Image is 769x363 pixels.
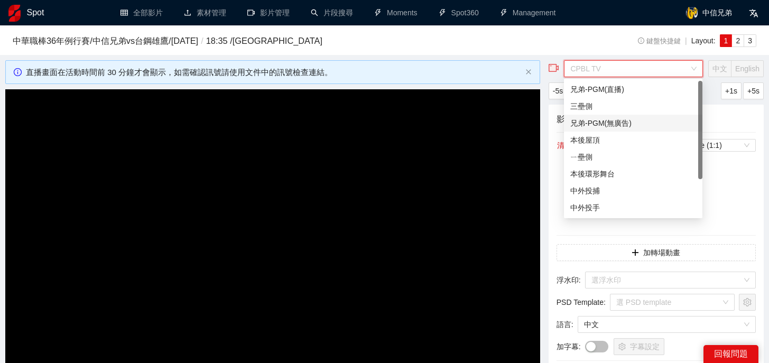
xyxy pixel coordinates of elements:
[725,85,737,97] span: +1s
[638,38,681,45] span: 鍵盤快捷鍵
[198,36,206,45] span: /
[121,8,163,17] a: table全部影片
[247,8,290,17] a: video-camera影片管理
[13,34,582,48] h3: 中華職棒36年例行賽 / 中信兄弟 vs 台鋼雄鷹 / [DATE] 18:35 / [GEOGRAPHIC_DATA]
[570,185,696,197] div: 中外投捕
[557,341,581,352] span: 加字幕 :
[557,296,606,308] span: PSD Template :
[570,202,696,213] div: 中外投手
[584,317,749,332] span: 中文
[743,82,764,99] button: +5s
[184,8,226,17] a: upload素材管理
[614,338,664,355] button: setting字幕設定
[570,134,696,146] div: 本後屋頂
[14,68,22,76] span: info-circle
[557,319,573,330] span: 語言 :
[525,69,532,76] button: close
[724,36,728,45] span: 1
[549,63,559,73] span: video-camera
[735,64,759,73] span: English
[747,85,759,97] span: +5s
[681,139,752,151] span: Square (1:1)
[685,6,698,19] img: avatar
[632,249,639,257] span: plus
[691,36,716,45] span: Layout:
[557,244,756,261] button: plus加轉場動畫
[570,61,697,77] span: CPBL TV
[638,38,645,44] span: info-circle
[739,294,756,311] button: setting
[553,85,563,97] span: -5s
[557,113,756,126] h4: 影片剪輯區
[570,168,696,180] div: 本後環形舞台
[549,82,567,99] button: -5s
[703,345,758,363] div: 回報問題
[26,66,521,79] div: 直播畫面在活動時間前 30 分鐘才會顯示，如需確認訊號請使用文件中的訊號檢查連結。
[570,117,696,129] div: 兄弟-PGM(無廣告)
[570,151,696,163] div: ㄧ壘側
[557,139,572,152] button: 清除
[8,5,21,22] img: logo
[561,204,752,216] div: 無此資料
[374,8,418,17] a: thunderboltMoments
[721,82,742,99] button: +1s
[748,36,752,45] span: 3
[570,83,696,95] div: 兄弟-PGM(直播)
[712,64,727,73] span: 中文
[736,36,740,45] span: 2
[570,100,696,112] div: 三壘側
[557,274,581,286] span: 浮水印 :
[311,8,353,17] a: search片段搜尋
[685,36,687,45] span: |
[439,8,479,17] a: thunderboltSpot360
[525,69,532,75] span: close
[500,8,556,17] a: thunderboltManagement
